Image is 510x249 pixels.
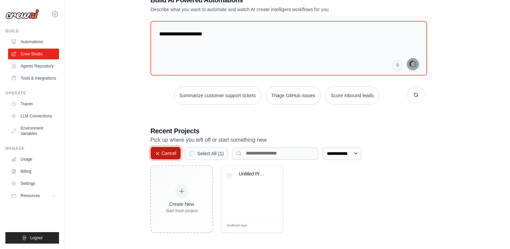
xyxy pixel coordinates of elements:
div: Manage [5,146,59,151]
button: Score inbound leads [325,86,379,105]
a: LLM Connections [8,111,59,121]
a: Crew Studio [8,49,59,59]
button: Logout [5,232,59,244]
a: Traces [8,99,59,109]
span: Edit [267,223,273,228]
div: Untitled Project [239,171,267,177]
a: Environment Variables [8,123,59,139]
button: Resources [8,190,59,201]
img: Logo [5,9,39,19]
button: Triage GitHub issues [265,86,321,105]
button: Summarize customer support tickets [174,86,261,105]
span: Logout [30,235,42,241]
a: Billing [8,166,59,177]
div: Build [5,28,59,34]
h3: Recent Projects [150,126,424,136]
a: Settings [8,178,59,189]
a: Usage [8,154,59,165]
a: Automations [8,36,59,47]
p: Describe what you want to automate and watch AI create intelligent workflows for you [150,6,377,13]
div: Create New [166,201,198,207]
a: Agents Repository [8,61,59,72]
div: Start fresh project [166,208,198,214]
button: Click to speak your automation idea [393,60,403,70]
p: Pick up where you left off or start something new [150,136,424,144]
button: Get new suggestions [407,86,424,103]
div: Operate [5,90,59,96]
button: Cancel [150,147,181,160]
span: Modified 4 days [227,223,247,228]
label: Select All ( 1 ) [197,150,224,157]
a: Tools & Integrations [8,73,59,84]
span: Resources [21,193,40,198]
